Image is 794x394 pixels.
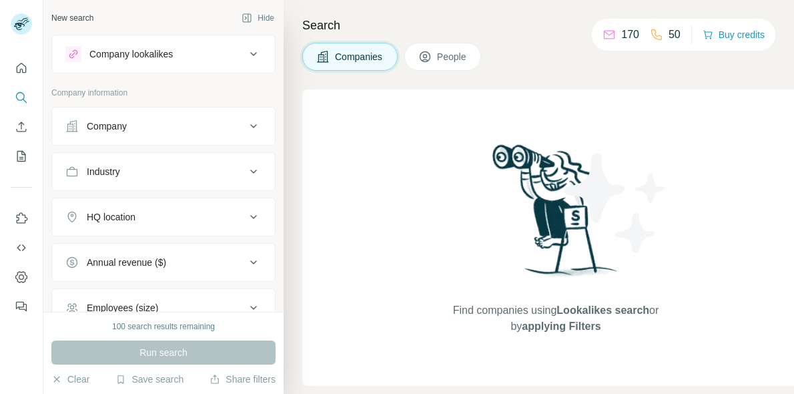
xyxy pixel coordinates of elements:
button: Buy credits [703,25,765,44]
button: Quick start [11,56,32,80]
button: Save search [115,373,183,386]
button: Employees (size) [52,292,275,324]
div: Company lookalikes [89,47,173,61]
button: Company [52,110,275,142]
button: Search [11,85,32,110]
button: My lists [11,144,32,168]
button: Use Surfe API [11,236,32,260]
p: 50 [669,27,681,43]
span: Find companies using or by [449,303,663,335]
button: Feedback [11,294,32,319]
button: Clear [51,373,89,386]
button: Use Surfe on LinkedIn [11,206,32,230]
button: Hide [232,8,284,28]
img: Surfe Illustration - Stars [556,143,676,263]
span: applying Filters [522,321,601,332]
div: 100 search results remaining [112,321,215,333]
div: Company [87,120,127,133]
span: People [437,50,468,63]
span: Lookalikes search [556,305,649,316]
button: Company lookalikes [52,38,275,70]
h4: Search [302,16,778,35]
span: Companies [335,50,384,63]
div: New search [51,12,93,24]
p: Company information [51,87,276,99]
div: Annual revenue ($) [87,256,166,269]
button: Share filters [210,373,276,386]
div: Industry [87,165,120,178]
img: Surfe Illustration - Woman searching with binoculars [486,141,625,290]
div: Employees (size) [87,301,158,315]
button: Industry [52,156,275,188]
button: Annual revenue ($) [52,246,275,278]
button: HQ location [52,201,275,233]
button: Enrich CSV [11,115,32,139]
div: HQ location [87,210,135,224]
button: Dashboard [11,265,32,289]
p: 170 [621,27,639,43]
